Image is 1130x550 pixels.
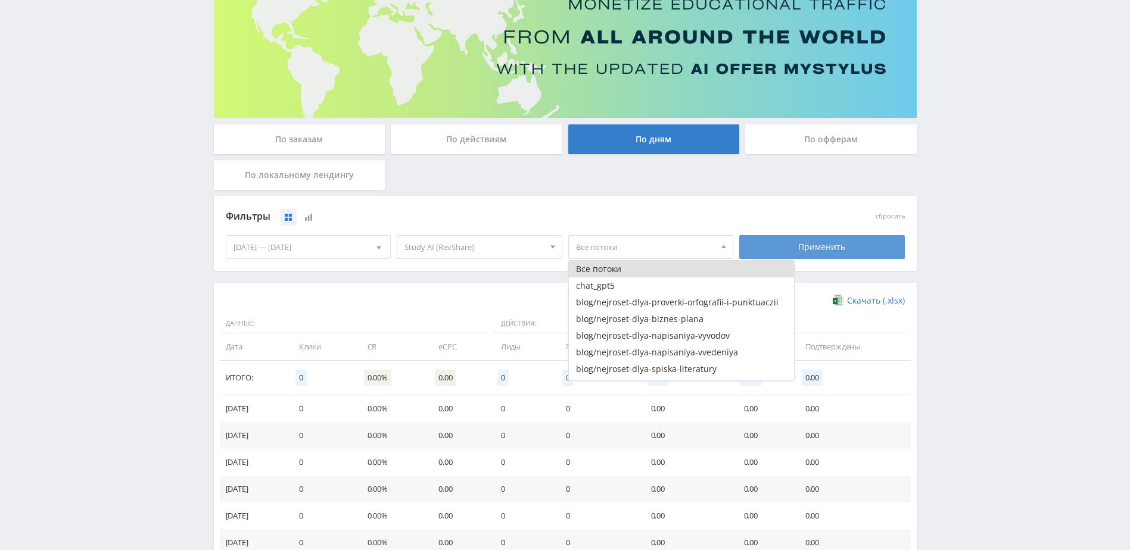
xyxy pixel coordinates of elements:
[220,314,486,334] span: Данные:
[489,449,554,476] td: 0
[356,422,427,449] td: 0.00%
[226,208,734,226] div: Фильтры
[489,502,554,529] td: 0
[876,212,905,220] button: сбросить
[569,261,794,277] button: Все потоки
[214,160,385,190] div: По локальному лендингу
[220,422,287,449] td: [DATE]
[569,327,794,344] button: blog/nejroset-dlya-napisaniya-vyvodov
[562,370,574,386] span: 0
[404,236,544,258] span: Study AI (RevShare)
[569,277,794,294] button: chat_gpt5
[639,422,732,449] td: 0.00
[489,476,554,502] td: 0
[833,295,904,307] a: Скачать (.xlsx)
[732,476,793,502] td: 0.00
[364,370,391,386] span: 0.00%
[732,422,793,449] td: 0.00
[739,235,905,259] div: Применить
[569,344,794,361] button: blog/nejroset-dlya-napisaniya-vvedeniya
[435,370,456,386] span: 0.00
[220,449,287,476] td: [DATE]
[287,333,356,360] td: Клики
[427,449,489,476] td: 0.00
[793,395,911,422] td: 0.00
[427,422,489,449] td: 0.00
[745,124,917,154] div: По офферам
[569,361,794,377] button: blog/nejroset-dlya-spiska-literatury
[427,333,489,360] td: eCPC
[427,476,489,502] td: 0.00
[356,502,427,529] td: 0.00%
[793,333,911,360] td: Подтверждены
[356,395,427,422] td: 0.00%
[220,502,287,529] td: [DATE]
[793,422,911,449] td: 0.00
[639,395,732,422] td: 0.00
[554,449,639,476] td: 0
[576,236,715,258] span: Все потоки
[497,370,509,386] span: 0
[793,476,911,502] td: 0.00
[220,395,287,422] td: [DATE]
[391,124,562,154] div: По действиям
[356,333,427,360] td: CR
[356,476,427,502] td: 0.00%
[833,294,843,306] img: xlsx
[847,296,905,305] span: Скачать (.xlsx)
[356,449,427,476] td: 0.00%
[226,236,391,258] div: [DATE] — [DATE]
[554,395,639,422] td: 0
[639,502,732,529] td: 0.00
[554,422,639,449] td: 0
[639,449,732,476] td: 0.00
[220,361,287,395] td: Итого:
[220,333,287,360] td: Дата
[427,395,489,422] td: 0.00
[220,476,287,502] td: [DATE]
[793,502,911,529] td: 0.00
[287,395,356,422] td: 0
[489,395,554,422] td: 0
[492,314,636,334] span: Действия:
[489,422,554,449] td: 0
[569,377,794,394] button: blog/nejroset-dlya-domashnej-raboty
[214,124,385,154] div: По заказам
[287,502,356,529] td: 0
[295,370,307,386] span: 0
[793,449,911,476] td: 0.00
[732,502,793,529] td: 0.00
[554,333,639,360] td: Продажи
[489,333,554,360] td: Лиды
[569,311,794,327] button: blog/nejroset-dlya-biznes-plana
[554,476,639,502] td: 0
[554,502,639,529] td: 0
[287,422,356,449] td: 0
[732,449,793,476] td: 0.00
[287,476,356,502] td: 0
[732,395,793,422] td: 0.00
[569,294,794,311] button: blog/nejroset-dlya-proverki-orfografii-i-punktuaczii
[287,449,356,476] td: 0
[568,124,740,154] div: По дням
[639,476,732,502] td: 0.00
[427,502,489,529] td: 0.00
[802,370,823,386] span: 0.00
